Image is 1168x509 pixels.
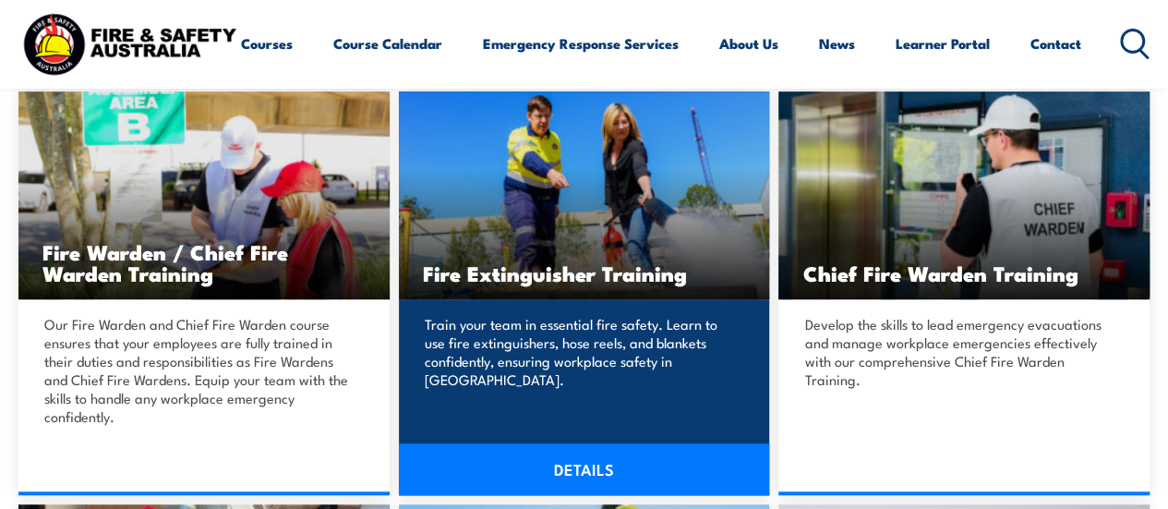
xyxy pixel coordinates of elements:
a: Fire Warden / Chief Fire Warden Training [18,91,390,299]
a: About Us [719,21,778,66]
h3: Fire Extinguisher Training [423,262,746,284]
a: News [819,21,855,66]
img: Fire Warden and Chief Fire Warden Training [18,91,390,299]
a: Emergency Response Services [483,21,679,66]
p: Train your team in essential fire safety. Learn to use fire extinguishers, hose reels, and blanke... [425,315,739,389]
img: Fire Extinguisher Training [399,91,770,299]
a: DETAILS [399,443,770,495]
p: Develop the skills to lead emergency evacuations and manage workplace emergencies effectively wit... [804,315,1118,389]
h3: Fire Warden / Chief Fire Warden Training [42,241,366,284]
a: Learner Portal [896,21,990,66]
p: Our Fire Warden and Chief Fire Warden course ensures that your employees are fully trained in the... [44,315,358,426]
img: Chief Fire Warden Training [778,91,1150,299]
h3: Chief Fire Warden Training [802,262,1126,284]
a: Courses [241,21,293,66]
a: Course Calendar [333,21,442,66]
a: Contact [1030,21,1081,66]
